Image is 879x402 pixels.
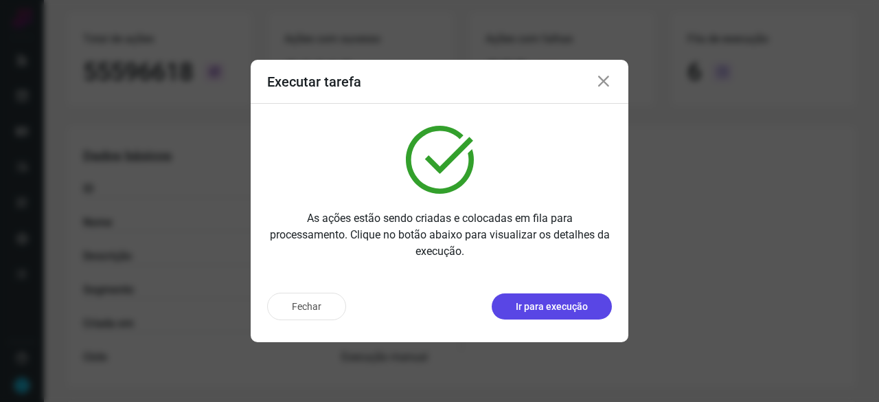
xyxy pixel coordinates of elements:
[516,300,588,314] p: Ir para execução
[267,293,346,320] button: Fechar
[492,293,612,320] button: Ir para execução
[406,126,474,194] img: verified.svg
[267,74,361,90] h3: Executar tarefa
[267,210,612,260] p: As ações estão sendo criadas e colocadas em fila para processamento. Clique no botão abaixo para ...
